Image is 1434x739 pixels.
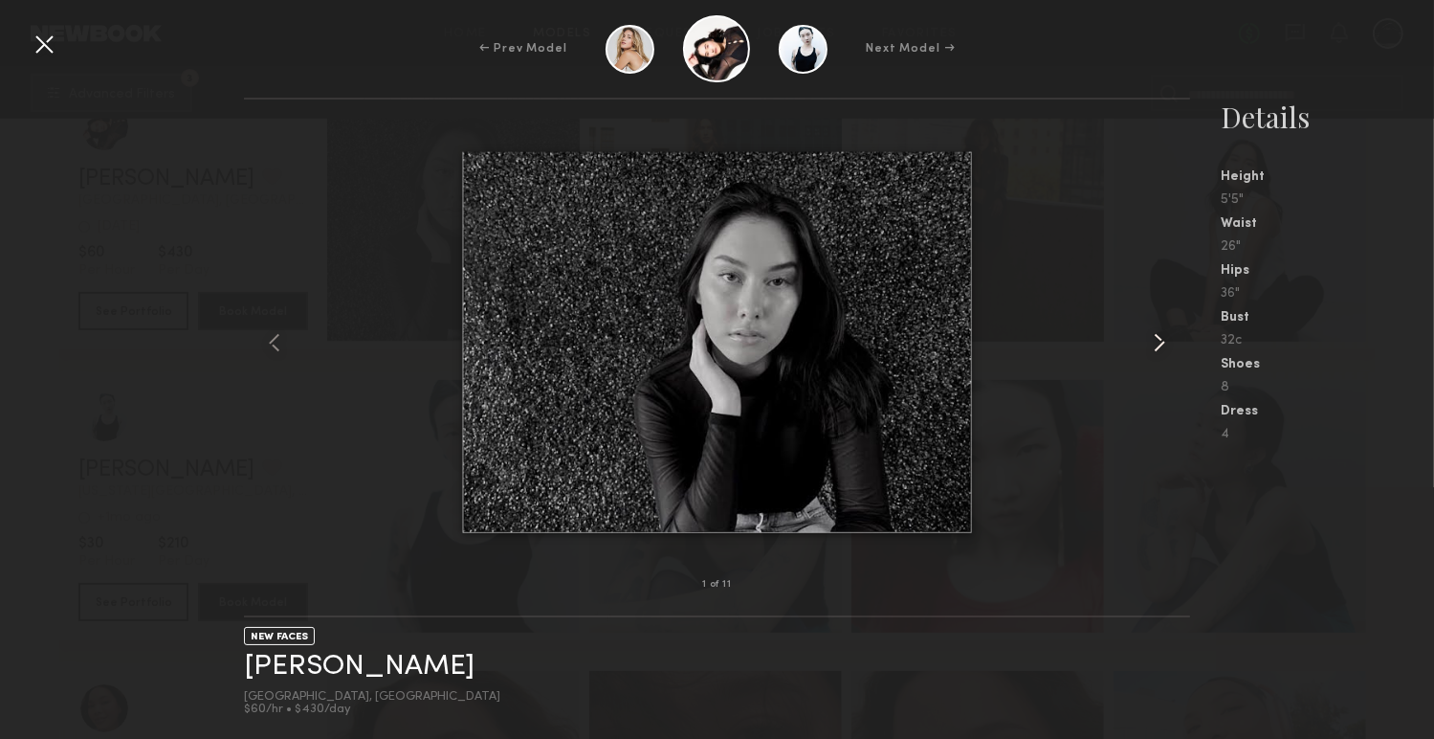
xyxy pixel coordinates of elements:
div: Waist [1221,217,1434,231]
div: Bust [1221,311,1434,325]
div: Next Model → [866,40,955,57]
div: 8 [1221,381,1434,394]
div: Hips [1221,264,1434,278]
div: Details [1221,98,1434,136]
div: Shoes [1221,358,1434,371]
div: $60/hr • $430/day [244,704,500,716]
div: 5'5" [1221,193,1434,207]
div: 1 of 11 [702,580,732,590]
div: 4 [1221,428,1434,441]
div: 36" [1221,287,1434,301]
div: 26" [1221,240,1434,254]
div: ← Prev Model [479,40,567,57]
div: 32c [1221,334,1434,347]
div: Height [1221,170,1434,184]
div: NEW FACES [244,627,315,645]
a: [PERSON_NAME] [244,652,474,682]
div: Dress [1221,405,1434,418]
div: [GEOGRAPHIC_DATA], [GEOGRAPHIC_DATA] [244,691,500,704]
